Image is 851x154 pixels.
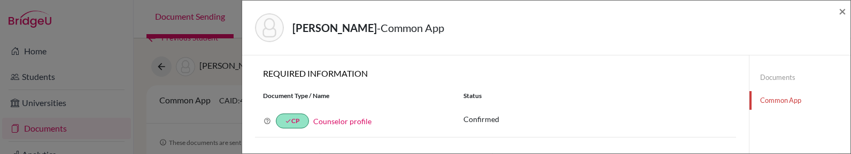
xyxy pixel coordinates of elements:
[285,118,291,124] i: done
[255,68,736,78] h6: REQUIRED INFORMATION
[839,3,846,19] span: ×
[749,68,850,87] a: Documents
[749,91,850,110] a: Common App
[292,21,377,34] strong: [PERSON_NAME]
[455,91,736,101] div: Status
[377,21,444,34] span: - Common App
[463,114,728,125] p: Confirmed
[839,5,846,18] button: Close
[313,117,372,126] a: Counselor profile
[255,91,455,101] div: Document Type / Name
[276,114,309,128] a: doneCP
